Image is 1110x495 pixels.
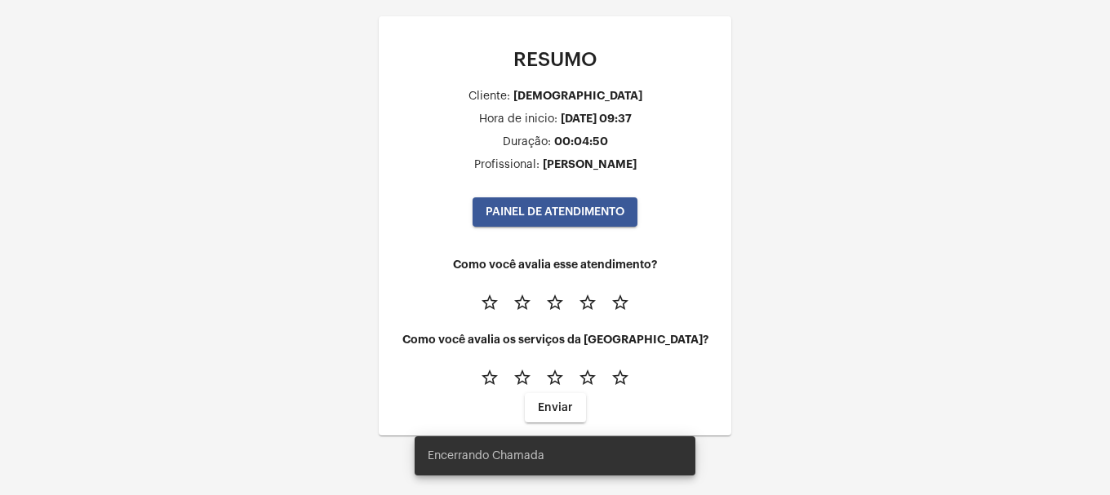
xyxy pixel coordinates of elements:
mat-icon: star_border [480,368,499,387]
div: [DEMOGRAPHIC_DATA] [513,90,642,102]
div: Duração: [503,136,551,148]
div: 00:04:50 [554,135,608,148]
button: Enviar [525,393,586,422]
mat-icon: star_border [545,293,565,312]
span: PAINEL DE ATENDIMENTO [486,206,624,218]
button: PAINEL DE ATENDIMENTO [473,197,637,227]
mat-icon: star_border [513,293,532,312]
mat-icon: star_border [480,293,499,312]
mat-icon: star_border [610,368,630,387]
mat-icon: star_border [578,368,597,387]
div: Cliente: [468,91,510,103]
mat-icon: star_border [545,368,565,387]
div: [PERSON_NAME] [543,158,637,170]
mat-icon: star_border [513,368,532,387]
h4: Como você avalia esse atendimento? [392,259,718,271]
div: Hora de inicio: [479,113,557,126]
span: Enviar [538,402,573,413]
p: RESUMO [392,49,718,70]
mat-icon: star_border [578,293,597,312]
mat-icon: star_border [610,293,630,312]
div: [DATE] 09:37 [561,113,632,125]
span: Encerrando Chamada [428,448,544,464]
div: Profissional: [474,159,539,171]
h4: Como você avalia os serviços da [GEOGRAPHIC_DATA]? [392,334,718,346]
